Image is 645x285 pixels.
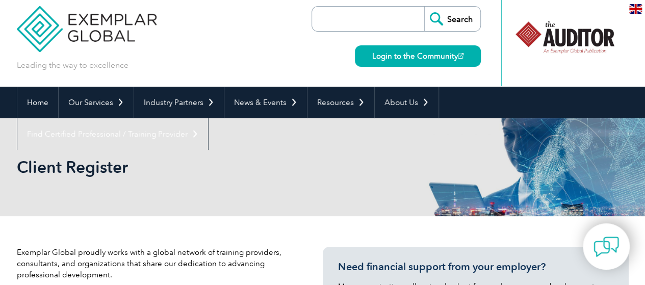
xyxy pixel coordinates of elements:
[307,87,374,118] a: Resources
[134,87,224,118] a: Industry Partners
[17,159,445,175] h2: Client Register
[375,87,438,118] a: About Us
[338,261,613,273] h3: Need financial support from your employer?
[424,7,480,31] input: Search
[17,118,208,150] a: Find Certified Professional / Training Provider
[17,60,128,71] p: Leading the way to excellence
[458,53,463,59] img: open_square.png
[355,45,481,67] a: Login to the Community
[224,87,307,118] a: News & Events
[17,247,292,280] p: Exemplar Global proudly works with a global network of training providers, consultants, and organ...
[17,87,58,118] a: Home
[594,234,619,260] img: contact-chat.png
[59,87,134,118] a: Our Services
[629,4,642,14] img: en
